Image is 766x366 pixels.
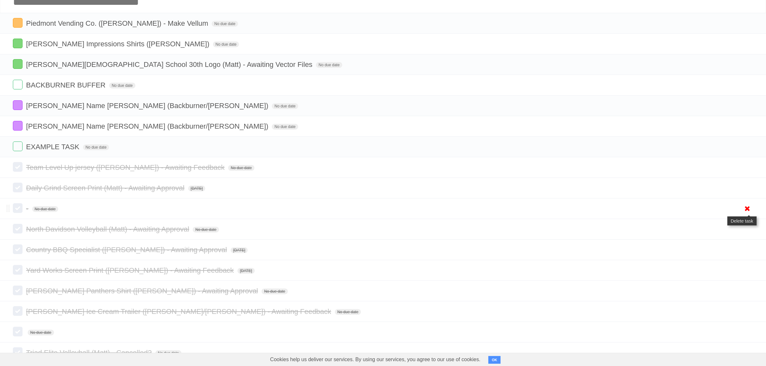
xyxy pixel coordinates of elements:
label: Done [13,100,23,110]
label: Done [13,121,23,131]
span: [PERSON_NAME] Name [PERSON_NAME] (Backburner/[PERSON_NAME]) [26,102,270,110]
span: No due date [109,83,135,88]
span: No due date [32,206,58,212]
span: [PERSON_NAME] Ice Cream Trailer ([PERSON_NAME]/[PERSON_NAME]) - Awaiting Feedback [26,307,333,316]
span: Country BBQ Specialist ([PERSON_NAME]) - Awaiting Approval [26,246,228,254]
span: North Davidson Volleyball (Matt) - Awaiting Approval [26,225,191,233]
span: No due date [335,309,361,315]
label: Done [13,244,23,254]
span: No due date [83,144,109,150]
span: No due date [272,103,298,109]
span: No due date [212,21,238,27]
label: Done [13,18,23,28]
span: No due date [272,124,298,130]
span: [PERSON_NAME] Name [PERSON_NAME] (Backburner/[PERSON_NAME]) [26,122,270,130]
span: Piedmont Vending Co. ([PERSON_NAME]) - Make Vellum [26,19,210,27]
label: Done [13,59,23,69]
label: Done [13,286,23,295]
span: No due date [28,330,54,335]
label: Done [13,224,23,233]
label: Done [13,39,23,48]
span: [PERSON_NAME][DEMOGRAPHIC_DATA] School 30th Logo (Matt) - Awaiting Vector Files [26,60,314,69]
span: No due date [262,288,288,294]
span: No due date [316,62,342,68]
span: No due date [213,41,239,47]
span: Yard Works Screen Print ([PERSON_NAME]) - Awaiting Feedback [26,266,235,274]
span: Daily Grind Screen Print (Matt) - Awaiting Approval [26,184,186,192]
span: Team Level Up jersey ([PERSON_NAME]) - Awaiting Feedback [26,163,226,171]
span: BACKBURNER BUFFER [26,81,107,89]
span: Triad Elite Volleyball (Matt) - Cancelled? [26,349,153,357]
span: [PERSON_NAME] Panthers Shirt ([PERSON_NAME]) - Awaiting Approval [26,287,260,295]
label: Done [13,142,23,151]
label: Done [13,327,23,336]
label: Done [13,203,23,213]
label: Done [13,80,23,89]
span: No due date [155,350,181,356]
span: - [26,205,30,213]
label: Done [13,347,23,357]
span: [PERSON_NAME] Impressions Shirts ([PERSON_NAME]) [26,40,211,48]
label: Done [13,162,23,172]
span: Cookies help us deliver our services. By using our services, you agree to our use of cookies. [264,353,487,366]
label: Done [13,306,23,316]
span: [DATE] [188,186,206,191]
span: [DATE] [237,268,255,274]
span: No due date [228,165,254,171]
label: Done [13,265,23,275]
span: No due date [193,227,219,233]
span: [DATE] [231,247,248,253]
label: Done [13,183,23,192]
span: EXAMPLE TASK [26,143,81,151]
button: OK [488,356,501,364]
